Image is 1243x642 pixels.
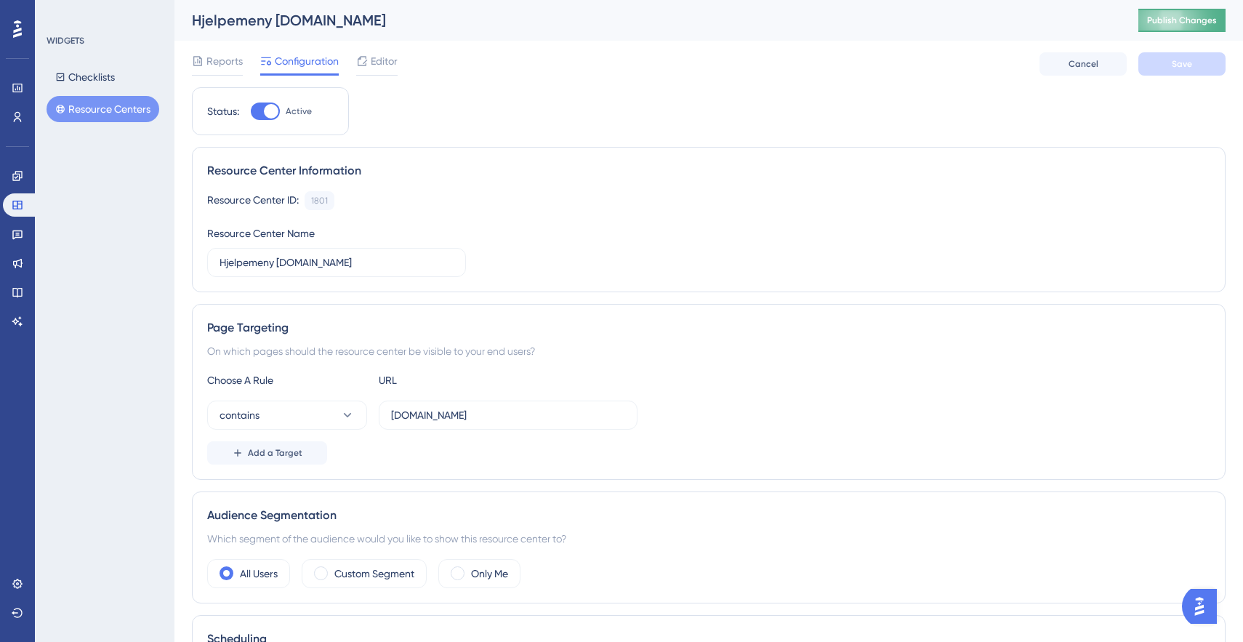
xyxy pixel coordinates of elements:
[207,507,1210,524] div: Audience Segmentation
[192,10,1102,31] div: Hjelpemeny [DOMAIN_NAME]
[1039,52,1127,76] button: Cancel
[207,441,327,465] button: Add a Target
[240,565,278,582] label: All Users
[47,64,124,90] button: Checklists
[207,530,1210,547] div: Which segment of the audience would you like to show this resource center to?
[1138,52,1226,76] button: Save
[379,372,539,389] div: URL
[391,407,625,423] input: yourwebsite.com/path
[471,565,508,582] label: Only Me
[47,96,159,122] button: Resource Centers
[207,162,1210,180] div: Resource Center Information
[371,52,398,70] span: Editor
[207,191,299,210] div: Resource Center ID:
[207,103,239,120] div: Status:
[207,372,367,389] div: Choose A Rule
[1147,15,1217,26] span: Publish Changes
[220,406,260,424] span: contains
[311,195,328,206] div: 1801
[334,565,414,582] label: Custom Segment
[47,35,84,47] div: WIDGETS
[248,447,302,459] span: Add a Target
[206,52,243,70] span: Reports
[1138,9,1226,32] button: Publish Changes
[275,52,339,70] span: Configuration
[1172,58,1192,70] span: Save
[207,225,315,242] div: Resource Center Name
[207,342,1210,360] div: On which pages should the resource center be visible to your end users?
[220,254,454,270] input: Type your Resource Center name
[1069,58,1098,70] span: Cancel
[1182,585,1226,628] iframe: UserGuiding AI Assistant Launcher
[207,401,367,430] button: contains
[286,105,312,117] span: Active
[207,319,1210,337] div: Page Targeting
